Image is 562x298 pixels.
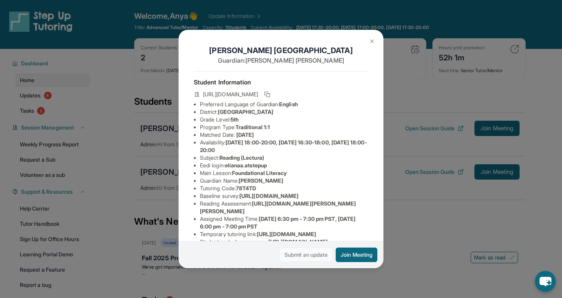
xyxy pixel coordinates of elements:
[369,38,375,44] img: Close Icon
[200,177,368,185] li: Guardian Name :
[268,238,328,245] span: [URL][DOMAIN_NAME]
[200,116,368,123] li: Grade Level:
[239,193,299,199] span: [URL][DOMAIN_NAME]
[239,177,283,184] span: [PERSON_NAME]
[257,231,316,237] span: [URL][DOMAIN_NAME]
[200,108,368,116] li: District:
[200,215,356,230] span: [DATE] 6:30 pm - 7:30 pm PST, [DATE] 6:00 pm - 7:00 pm PST
[231,116,239,123] span: 5th
[200,131,368,139] li: Matched Date:
[263,90,272,99] button: Copy link
[200,215,368,230] li: Assigned Meeting Time :
[200,139,367,153] span: [DATE] 18:00-20:00, [DATE] 16:30-18:00, [DATE] 18:00-20:00
[200,162,368,169] li: Eedi login :
[200,169,368,177] li: Main Lesson :
[200,200,356,214] span: [URL][DOMAIN_NAME][PERSON_NAME][PERSON_NAME]
[336,248,377,262] button: Join Meeting
[200,230,368,238] li: Temporary tutoring link :
[194,56,368,65] p: Guardian: [PERSON_NAME] [PERSON_NAME]
[236,185,256,191] span: 78T4TD
[218,109,273,115] span: [GEOGRAPHIC_DATA]
[225,162,267,168] span: elianaa.atstepup
[236,124,270,130] span: Traditional 1:1
[279,101,298,107] span: English
[200,238,368,246] li: Student end-of-year survey :
[219,154,264,161] span: Reading (Lectura)
[194,78,368,87] h4: Student Information
[200,200,368,215] li: Reading Assessment :
[200,192,368,200] li: Baseline survey :
[236,131,254,138] span: [DATE]
[203,91,258,98] span: [URL][DOMAIN_NAME]
[279,248,333,262] a: Submit an update
[200,139,368,154] li: Availability:
[535,271,556,292] button: chat-button
[200,185,368,192] li: Tutoring Code :
[200,123,368,131] li: Program Type:
[194,45,368,56] h1: [PERSON_NAME] [GEOGRAPHIC_DATA]
[200,100,368,108] li: Preferred Language of Guardian:
[232,170,287,176] span: Foundational Literacy
[200,154,368,162] li: Subject :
